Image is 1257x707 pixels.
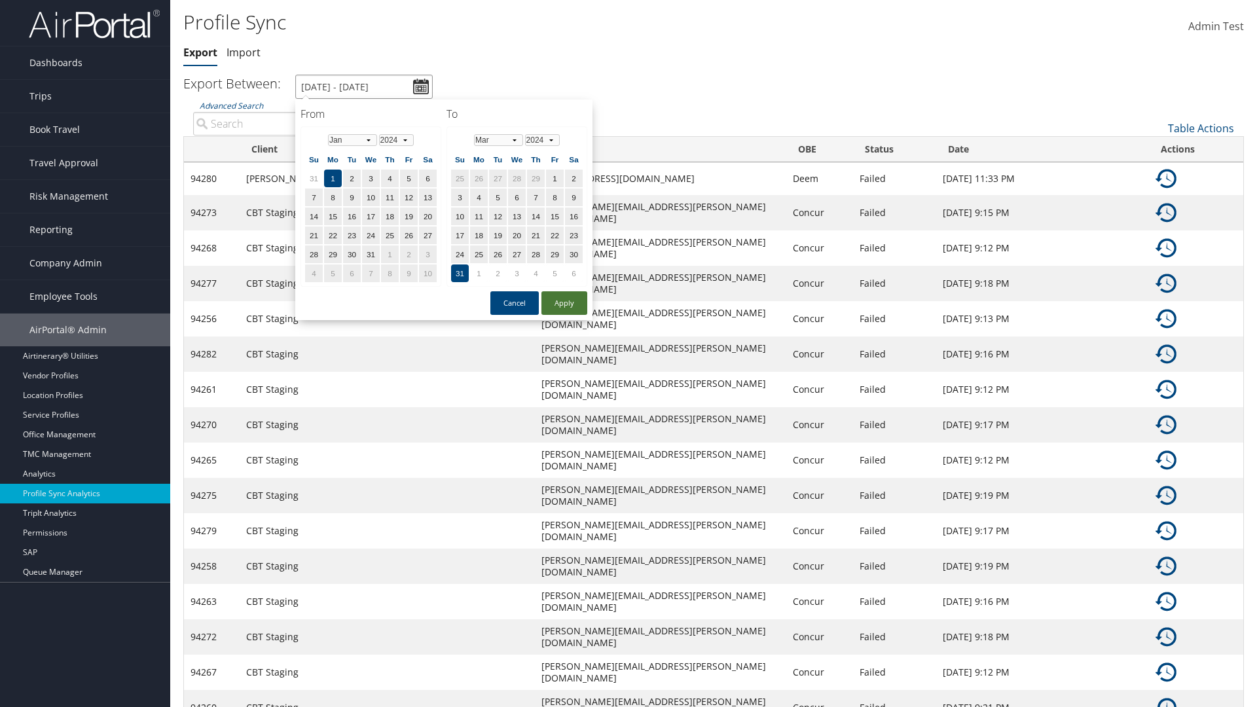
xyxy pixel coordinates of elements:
[240,513,535,549] td: CBT Staging
[305,227,323,244] td: 21
[527,264,545,282] td: 4
[1156,238,1176,259] img: ta-history.png
[786,137,853,162] th: OBE: activate to sort column ascending
[936,266,1149,301] td: [DATE] 9:18 PM
[546,227,564,244] td: 22
[324,208,342,225] td: 15
[470,264,488,282] td: 1
[853,266,937,301] td: Failed
[853,407,937,443] td: Failed
[936,137,1149,162] th: Date: activate to sort column ascending
[535,584,786,619] td: [PERSON_NAME][EMAIL_ADDRESS][PERSON_NAME][DOMAIN_NAME]
[1156,308,1176,329] img: ta-history.png
[400,208,418,225] td: 19
[381,227,399,244] td: 25
[535,137,786,162] th: Email: activate to sort column ascending
[184,195,240,230] td: 94273
[381,151,399,168] th: Th
[305,151,323,168] th: Su
[301,107,441,121] h4: From
[29,113,80,146] span: Book Travel
[853,336,937,372] td: Failed
[343,151,361,168] th: Tu
[490,291,539,315] button: Cancel
[240,336,535,372] td: CBT Staging
[546,245,564,263] td: 29
[184,162,240,195] td: 94280
[29,280,98,313] span: Employee Tools
[1156,662,1176,683] img: ta-history.png
[400,189,418,206] td: 12
[1156,594,1176,607] a: Details
[184,478,240,513] td: 94275
[853,584,937,619] td: Failed
[565,151,583,168] th: Sa
[936,336,1149,372] td: [DATE] 9:16 PM
[343,264,361,282] td: 6
[451,245,469,263] td: 24
[936,513,1149,549] td: [DATE] 9:17 PM
[1156,626,1176,647] img: ta-history.png
[419,170,437,187] td: 6
[1156,665,1176,678] a: Details
[324,170,342,187] td: 1
[184,619,240,655] td: 94272
[183,45,217,60] a: Export
[786,162,853,195] td: Deem
[535,372,786,407] td: [PERSON_NAME][EMAIL_ADDRESS][PERSON_NAME][DOMAIN_NAME]
[451,151,469,168] th: Su
[305,170,323,187] td: 31
[240,137,535,162] th: Client: activate to sort column ascending
[29,9,160,39] img: airportal-logo.png
[240,549,535,584] td: CBT Staging
[29,147,98,179] span: Travel Approval
[786,443,853,478] td: Concur
[362,208,380,225] td: 17
[535,513,786,549] td: [PERSON_NAME][EMAIL_ADDRESS][PERSON_NAME][DOMAIN_NAME]
[786,372,853,407] td: Concur
[508,170,526,187] td: 28
[240,584,535,619] td: CBT Staging
[936,655,1149,690] td: [DATE] 9:12 PM
[546,151,564,168] th: Fr
[508,227,526,244] td: 20
[1168,121,1234,136] a: Table Actions
[1156,418,1176,430] a: Details
[419,151,437,168] th: Sa
[489,151,507,168] th: Tu
[535,655,786,690] td: [PERSON_NAME][EMAIL_ADDRESS][PERSON_NAME][DOMAIN_NAME]
[936,407,1149,443] td: [DATE] 9:17 PM
[29,247,102,280] span: Company Admin
[1156,414,1176,435] img: ta-history.png
[324,264,342,282] td: 5
[1156,172,1176,184] a: Details
[508,189,526,206] td: 6
[451,208,469,225] td: 10
[305,189,323,206] td: 7
[565,208,583,225] td: 16
[527,170,545,187] td: 29
[470,245,488,263] td: 25
[184,513,240,549] td: 94279
[419,264,437,282] td: 10
[324,245,342,263] td: 29
[1156,559,1176,571] a: Details
[535,195,786,230] td: [PERSON_NAME][EMAIL_ADDRESS][PERSON_NAME][DOMAIN_NAME]
[362,170,380,187] td: 3
[240,230,535,266] td: CBT Staging
[29,314,107,346] span: AirPortal® Admin
[853,513,937,549] td: Failed
[1156,312,1176,324] a: Details
[1188,7,1244,47] a: Admin Test
[470,208,488,225] td: 11
[853,549,937,584] td: Failed
[508,264,526,282] td: 3
[527,245,545,263] td: 28
[1188,19,1244,33] span: Admin Test
[535,549,786,584] td: [PERSON_NAME][EMAIL_ADDRESS][PERSON_NAME][DOMAIN_NAME]
[240,162,535,195] td: [PERSON_NAME] Business Travel
[527,208,545,225] td: 14
[324,151,342,168] th: Mo
[1156,520,1176,541] img: ta-history.png
[1156,382,1176,395] a: Details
